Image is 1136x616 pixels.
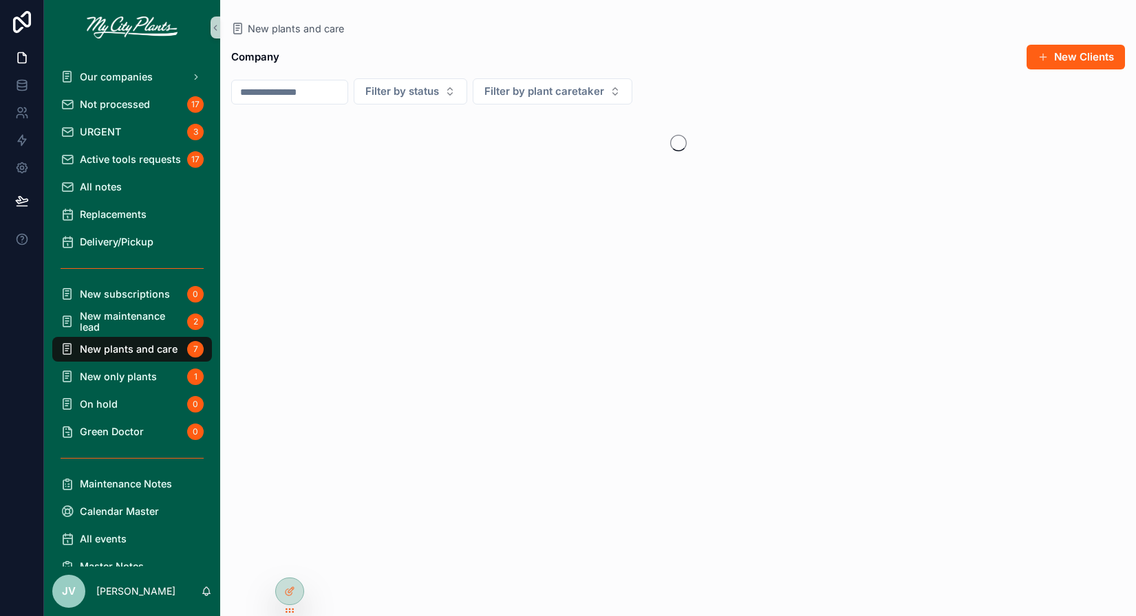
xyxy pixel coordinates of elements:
a: New subscriptions0 [52,282,212,307]
span: All notes [80,181,122,192]
div: scrollable content [44,55,220,566]
span: Green Doctor [80,426,144,437]
div: 1 [187,368,204,385]
div: 0 [187,286,204,302]
a: Our companies [52,65,212,89]
div: 2 [187,313,204,330]
div: 7 [187,341,204,357]
img: App logo [87,16,178,38]
a: Maintenance Notes [52,472,212,496]
div: 0 [187,396,204,412]
span: Our companies [80,71,153,82]
a: New plants and care7 [52,337,212,362]
span: On hold [80,399,118,410]
a: Replacements [52,202,212,227]
span: JV [62,583,76,599]
a: New plants and care [231,22,344,36]
span: Filter by plant caretaker [484,85,604,98]
span: Filter by status [365,85,439,98]
div: 0 [187,423,204,440]
span: All events [80,533,127,544]
span: New plants and care [248,22,344,36]
a: Active tools requests17 [52,147,212,172]
button: Select Button [473,78,632,104]
a: Not processed17 [52,92,212,117]
span: Calendar Master [80,506,159,517]
p: [PERSON_NAME] [96,584,175,598]
span: Not processed [80,99,150,110]
a: All notes [52,175,212,199]
div: 17 [187,96,204,113]
a: URGENT3 [52,120,212,144]
div: 3 [187,124,204,140]
span: Master Notes [80,561,144,572]
span: New plants and care [80,344,178,355]
span: Delivery/Pickup [80,236,153,247]
a: Green Doctor0 [52,419,212,444]
span: Replacements [80,209,147,220]
a: On hold0 [52,392,212,417]
span: New subscriptions [80,289,170,300]
a: Delivery/Pickup [52,230,212,254]
button: New Clients [1027,45,1125,69]
a: All events [52,527,212,551]
span: New maintenance lead [80,311,182,333]
span: Active tools requests [80,154,181,165]
a: New maintenance lead2 [52,309,212,334]
div: 17 [187,151,204,168]
h1: Company [231,47,279,67]
span: New only plants [80,371,157,382]
a: Calendar Master [52,499,212,524]
a: New only plants1 [52,364,212,389]
button: Select Button [354,78,467,104]
a: Master Notes [52,554,212,579]
span: Maintenance Notes [80,478,172,489]
span: URGENT [80,126,121,137]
